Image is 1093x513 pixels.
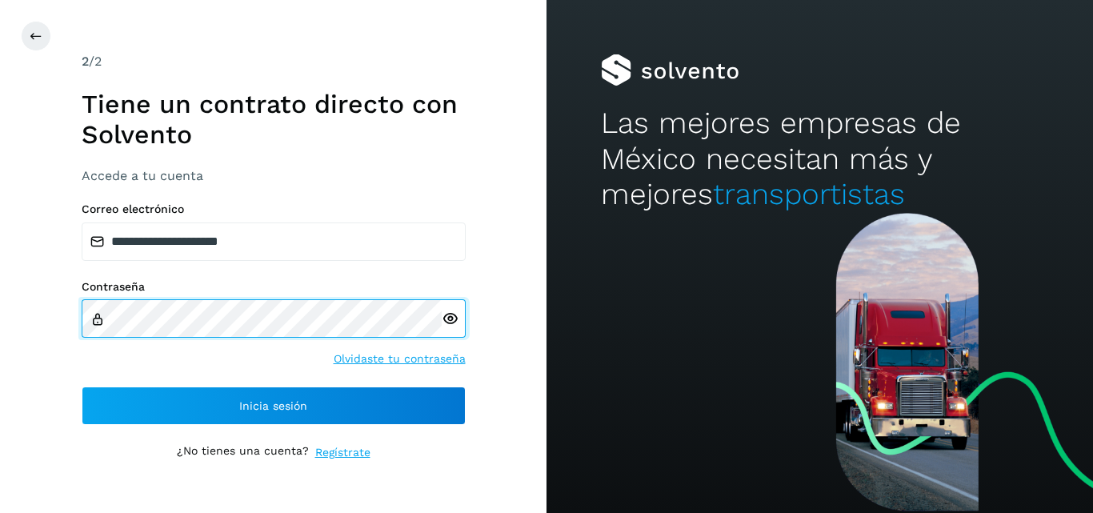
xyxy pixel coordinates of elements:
[82,168,466,183] h3: Accede a tu cuenta
[82,89,466,150] h1: Tiene un contrato directo con Solvento
[82,387,466,425] button: Inicia sesión
[177,444,309,461] p: ¿No tienes una cuenta?
[239,400,307,411] span: Inicia sesión
[82,280,466,294] label: Contraseña
[82,54,89,69] span: 2
[315,444,370,461] a: Regístrate
[601,106,1038,212] h2: Las mejores empresas de México necesitan más y mejores
[334,351,466,367] a: Olvidaste tu contraseña
[82,202,466,216] label: Correo electrónico
[82,52,466,71] div: /2
[713,177,905,211] span: transportistas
